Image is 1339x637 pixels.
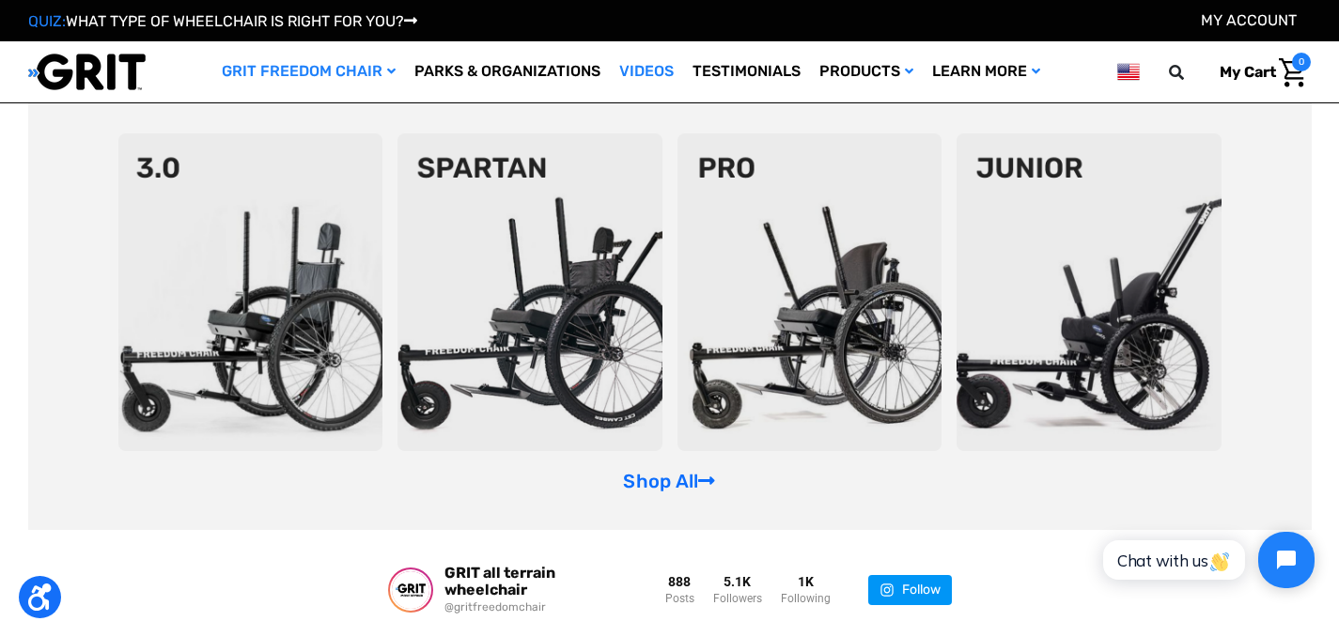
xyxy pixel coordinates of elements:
[713,590,762,607] div: Followers
[1292,53,1311,71] span: 0
[1201,11,1297,29] a: Account
[1082,516,1331,604] iframe: Tidio Chat
[683,41,810,102] a: Testimonials
[610,41,683,102] a: Videos
[923,41,1050,102] a: Learn More
[212,41,405,102] a: GRIT Freedom Chair
[405,41,610,102] a: Parks & Organizations
[957,133,1222,451] img: junior-chair.png
[444,598,628,615] a: @gritfreedomchair
[444,565,628,598] a: GRIT all terrain wheelchair
[623,470,715,492] a: Shop All
[810,41,923,102] a: Products
[902,575,941,605] div: Follow
[665,590,694,607] div: Posts
[28,12,66,30] span: QUIZ:
[665,573,694,590] div: 888
[781,590,831,607] div: Following
[118,133,383,451] img: 3point0.png
[677,133,942,451] img: pro-chair.png
[868,575,952,605] a: Follow
[1206,53,1311,92] a: Cart with 0 items
[392,571,429,609] img: gritfreedomchair
[713,573,762,590] div: 5.1K
[1279,58,1306,87] img: Cart
[28,53,146,91] img: GRIT All-Terrain Wheelchair and Mobility Equipment
[1117,60,1140,84] img: us.png
[397,133,662,451] img: spartan2.png
[1220,63,1276,81] span: My Cart
[28,12,417,30] a: QUIZ:WHAT TYPE OF WHEELCHAIR IS RIGHT FOR YOU?
[1177,53,1206,92] input: Search
[781,573,831,590] div: 1K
